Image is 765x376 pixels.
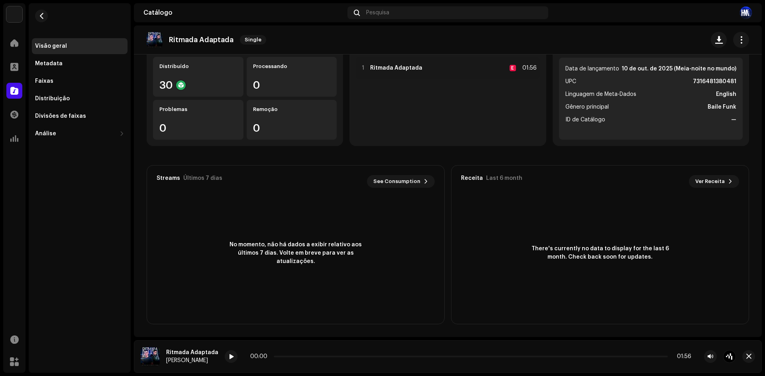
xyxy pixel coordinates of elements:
[739,6,752,19] img: 157bdc2e-462e-4224-844c-c414979c75ed
[166,349,218,356] div: Ritmada Adaptada
[183,175,222,181] div: Últimos 7 dias
[169,36,233,44] p: Ritmada Adaptada
[731,115,736,125] strong: —
[565,102,609,112] span: Gênero principal
[147,32,163,48] img: 16a80b53-20f4-488f-b69d-e0b358f99383
[35,78,53,84] div: Faixas
[32,56,127,72] re-m-nav-item: Metadata
[366,10,389,16] span: Pesquisa
[35,131,56,137] div: Análise
[32,38,127,54] re-m-nav-item: Visão geral
[367,175,435,188] button: See Consumption
[6,6,22,22] img: 1cf725b2-75a2-44e7-8fdf-5f1256b3d403
[373,173,420,189] span: See Consumption
[708,102,736,112] strong: Baile Funk
[35,113,86,119] div: Divisões de faixas
[565,115,605,125] span: ID de Catálogo
[486,175,522,181] div: Last 6 month
[689,175,739,188] button: Ver Receita
[35,43,67,49] div: Visão geral
[32,91,127,107] re-m-nav-item: Distribuição
[695,173,725,189] span: Ver Receita
[32,108,127,124] re-m-nav-item: Divisões de faixas
[143,10,344,16] div: Catálogo
[250,353,271,360] div: 00:00
[141,347,160,366] img: 16a80b53-20f4-488f-b69d-e0b358f99383
[253,106,331,113] div: Remoção
[224,241,367,266] span: No momento, não há dados a exibir relativo aos últimos 7 dias. Volte em breve para ver as atualiz...
[157,175,180,181] div: Streams
[671,353,691,360] div: 01:56
[35,60,63,67] div: Metadata
[35,95,70,102] div: Distribuição
[461,175,483,181] div: Receita
[716,90,736,99] strong: English
[159,106,237,113] div: Problemas
[240,35,266,45] span: Single
[528,245,672,261] span: There's currently no data to display for the last 6 month. Check back soon for updates.
[166,357,218,364] div: [PERSON_NAME]
[32,73,127,89] re-m-nav-item: Faixas
[565,90,636,99] span: Linguagem de Meta-Dados
[32,126,127,142] re-m-nav-dropdown: Análise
